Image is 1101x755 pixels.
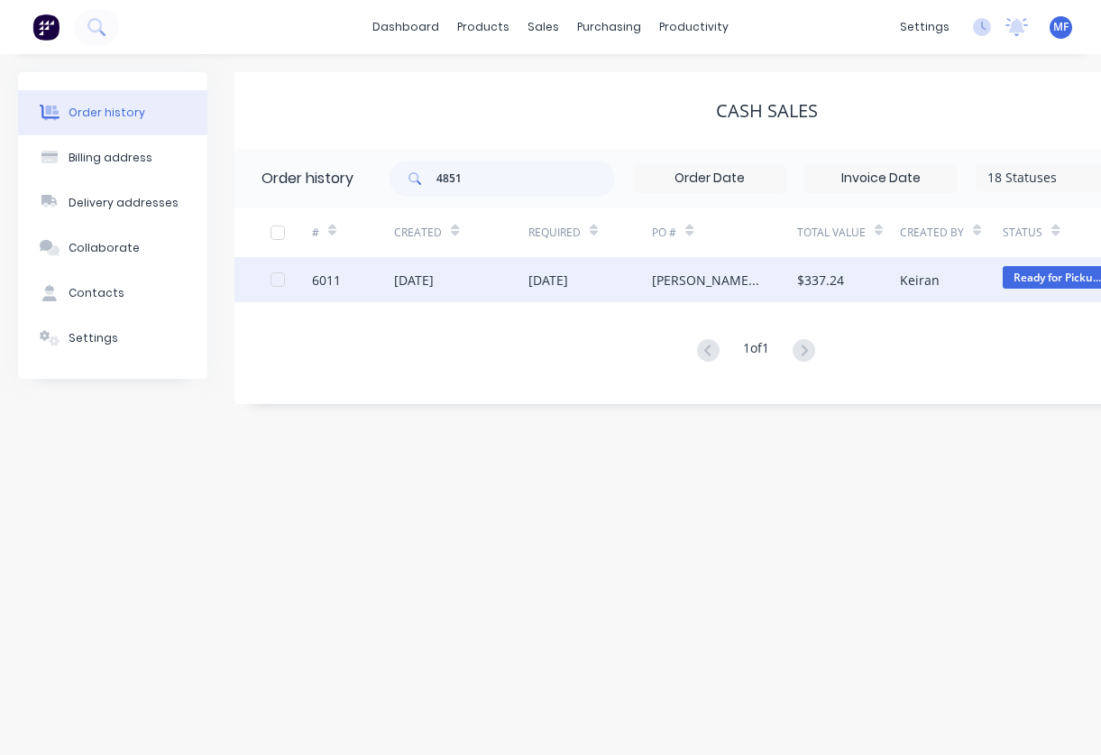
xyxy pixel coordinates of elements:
[797,271,844,290] div: $337.24
[518,14,568,41] div: sales
[312,225,319,241] div: #
[652,225,676,241] div: PO #
[18,135,207,180] button: Billing address
[448,14,518,41] div: products
[69,285,124,301] div: Contacts
[528,225,581,241] div: Required
[18,316,207,361] button: Settings
[436,161,615,197] input: Search...
[32,14,60,41] img: Factory
[1053,19,1069,35] span: MF
[69,105,145,121] div: Order history
[69,330,118,346] div: Settings
[18,271,207,316] button: Contacts
[900,225,964,241] div: Created By
[568,14,650,41] div: purchasing
[261,168,353,189] div: Order history
[18,90,207,135] button: Order history
[69,240,140,256] div: Collaborate
[652,271,760,290] div: [PERSON_NAME] Constructions
[18,226,207,271] button: Collaborate
[797,207,900,257] div: Total Value
[394,207,528,257] div: Created
[743,338,769,364] div: 1 of 1
[528,271,568,290] div: [DATE]
[797,225,866,241] div: Total Value
[18,180,207,226] button: Delivery addresses
[69,150,152,166] div: Billing address
[528,207,652,257] div: Required
[805,165,957,192] input: Invoice Date
[716,100,818,122] div: Cash Sales
[312,271,341,290] div: 6011
[363,14,448,41] a: dashboard
[69,195,179,211] div: Delivery addresses
[312,207,395,257] div: #
[652,207,796,257] div: PO #
[891,14,959,41] div: settings
[394,271,434,290] div: [DATE]
[394,225,442,241] div: Created
[900,271,940,290] div: Keiran
[634,165,785,192] input: Order Date
[1003,225,1042,241] div: Status
[650,14,738,41] div: productivity
[900,207,1003,257] div: Created By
